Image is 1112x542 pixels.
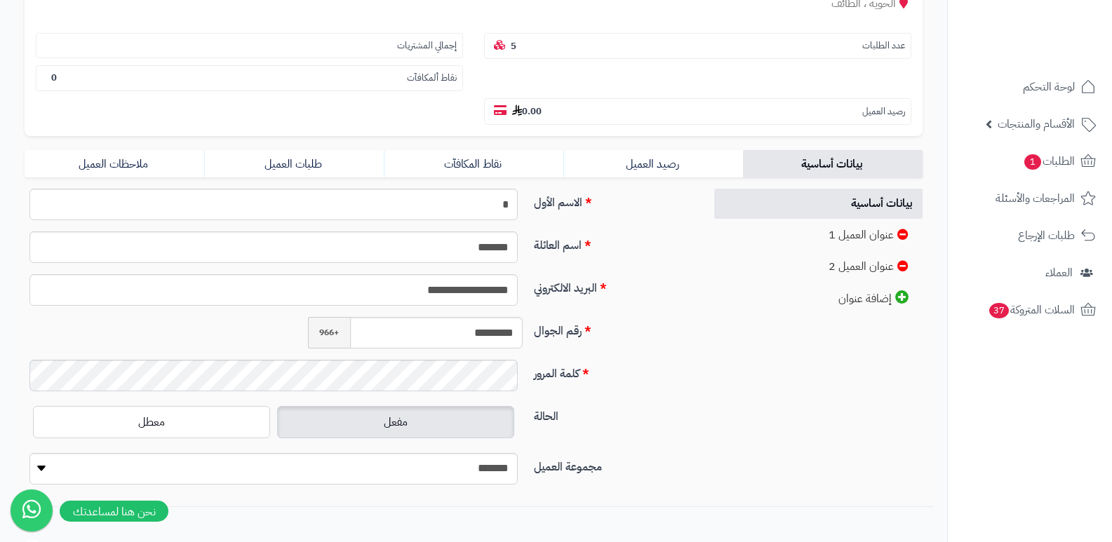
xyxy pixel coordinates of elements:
[1023,151,1075,171] span: الطلبات
[996,189,1075,208] span: المراجعات والأسئلة
[528,274,698,297] label: البريد الالكتروني
[956,293,1104,327] a: السلات المتروكة37
[956,256,1104,290] a: العملاء
[998,114,1075,134] span: الأقسام والمنتجات
[528,453,698,475] label: مجموعة العميل
[1024,154,1041,170] span: 1
[956,182,1104,215] a: المراجعات والأسئلة
[714,283,923,314] a: إضافة عنوان
[511,39,516,53] b: 5
[138,414,165,431] span: معطل
[862,105,905,118] small: رصيد العميل
[528,189,698,211] label: الاسم الأول
[956,219,1104,252] a: طلبات الإرجاع
[956,70,1104,104] a: لوحة التحكم
[989,303,1009,318] span: 37
[988,300,1075,320] span: السلات المتروكة
[1045,263,1073,283] span: العملاء
[51,71,57,84] b: 0
[714,189,923,219] a: بيانات أساسية
[528,317,698,339] label: رقم الجوال
[714,252,923,282] a: عنوان العميل 2
[204,150,384,178] a: طلبات العميل
[1023,77,1075,97] span: لوحة التحكم
[563,150,743,178] a: رصيد العميل
[1017,39,1099,69] img: logo-2.png
[714,220,923,250] a: عنوان العميل 1
[407,72,457,85] small: نقاط ألمكافآت
[308,317,350,348] span: +966
[743,150,923,178] a: بيانات أساسية
[528,402,698,425] label: الحالة
[25,150,204,178] a: ملاحظات العميل
[384,150,563,178] a: نقاط المكافآت
[528,360,698,382] label: كلمة المرور
[397,39,457,53] small: إجمالي المشتريات
[862,39,905,53] small: عدد الطلبات
[956,144,1104,178] a: الطلبات1
[528,231,698,254] label: اسم العائلة
[1018,226,1075,245] span: طلبات الإرجاع
[384,414,408,431] span: مفعل
[512,104,542,118] b: 0.00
